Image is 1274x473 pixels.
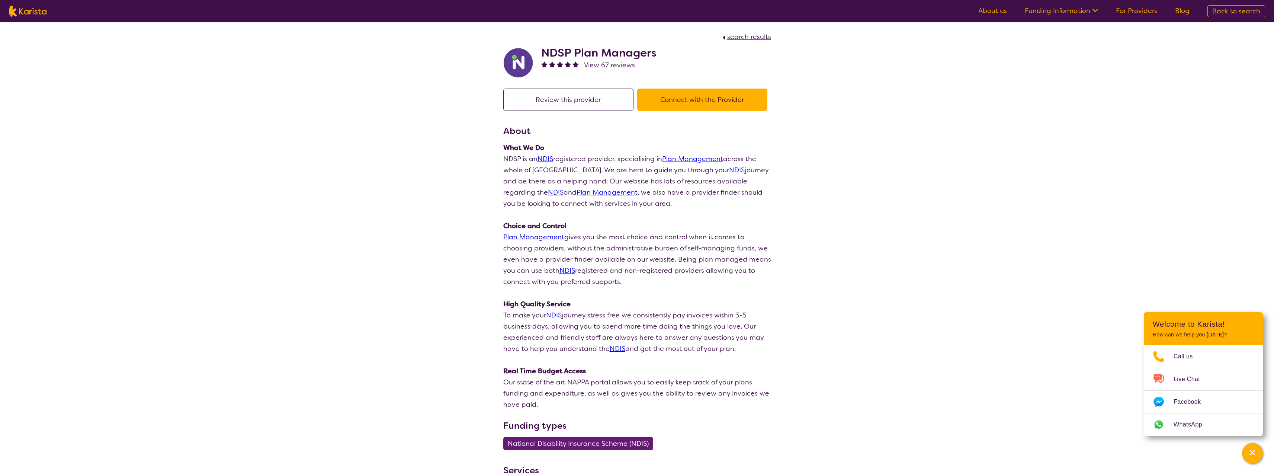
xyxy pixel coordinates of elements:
[503,143,544,152] strong: What We Do
[637,89,767,111] button: Connect with the Provider
[503,221,567,230] strong: Choice and Control
[1025,6,1098,15] a: Funding Information
[503,439,658,448] a: National Disability Insurance Scheme (NDIS)
[503,377,771,410] p: Our state of the art NAPPA portal allows you to easily keep track of your plans funding and expen...
[610,344,625,353] a: NDIS
[503,95,637,104] a: Review this provider
[549,61,555,67] img: fullstar
[584,61,635,70] span: View 67 reviews
[1175,6,1190,15] a: Blog
[721,32,771,41] a: search results
[503,300,571,309] strong: High Quality Service
[503,48,533,78] img: ryxpuxvt8mh1enfatjpo.png
[546,311,562,320] a: NDIS
[548,188,564,197] a: NDIS
[503,153,771,209] p: NDSP is an registered provider, specialising in across the whole of [GEOGRAPHIC_DATA]. We are her...
[637,95,771,104] a: Connect with the Provider
[503,367,586,375] strong: Real Time Budget Access
[503,419,771,432] h3: Funding types
[541,61,548,67] img: fullstar
[1153,332,1254,338] p: How can we help you [DATE]?
[503,89,633,111] button: Review this provider
[503,233,564,242] a: Plan Management
[559,266,575,275] a: NDIS
[508,437,649,450] span: National Disability Insurance Scheme (NDIS)
[727,32,771,41] span: search results
[1174,419,1211,430] span: WhatsApp
[1153,320,1254,329] h2: Welcome to Karista!
[1174,351,1202,362] span: Call us
[1174,396,1210,408] span: Facebook
[1144,413,1263,436] a: Web link opens in a new tab.
[584,60,635,71] a: View 67 reviews
[557,61,563,67] img: fullstar
[537,154,553,163] a: NDIS
[565,61,571,67] img: fullstar
[577,188,638,197] a: Plan Management
[1174,374,1209,385] span: Live Chat
[9,6,46,17] img: Karista logo
[1212,7,1260,16] span: Back to search
[541,46,657,60] h2: NDSP Plan Managers
[1116,6,1157,15] a: For Providers
[729,166,745,175] a: NDIS
[1242,443,1263,464] button: Channel Menu
[978,6,1007,15] a: About us
[503,231,771,287] p: gives you the most choice and control when it comes to choosing providers, without the administra...
[503,310,771,354] p: To make your journey stress free we consistently pay invoices within 3-5 business days, allowing ...
[1144,312,1263,436] div: Channel Menu
[1144,345,1263,436] ul: Choose channel
[503,124,771,138] h3: About
[572,61,579,67] img: fullstar
[662,154,723,163] a: Plan Management
[1207,5,1265,17] a: Back to search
